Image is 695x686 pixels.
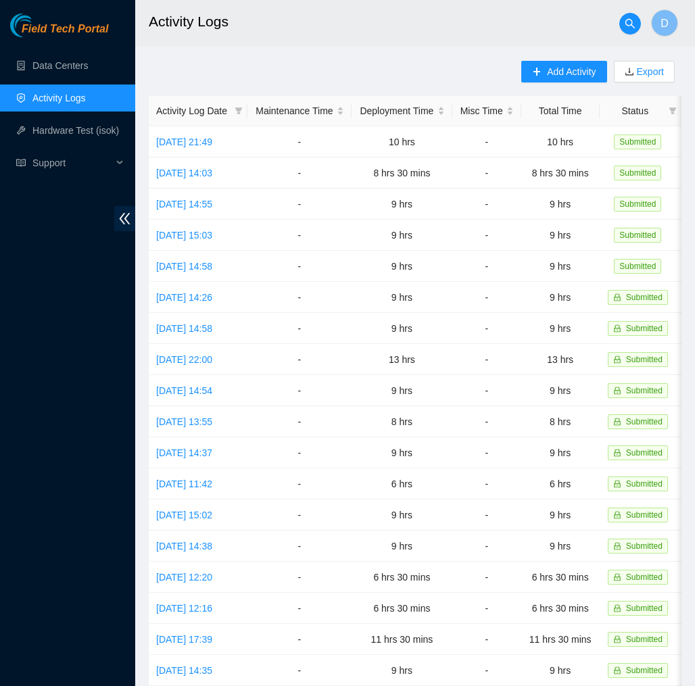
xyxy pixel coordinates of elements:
a: [DATE] 14:03 [156,168,212,178]
a: [DATE] 14:55 [156,199,212,210]
td: - [247,126,352,157]
span: download [625,67,634,78]
a: [DATE] 14:38 [156,541,212,552]
span: plus [532,67,542,78]
a: [DATE] 12:16 [156,603,212,614]
td: - [247,375,352,406]
a: [DATE] 13:55 [156,416,212,427]
td: - [247,593,352,624]
td: - [452,468,521,499]
td: - [247,344,352,375]
td: 6 hrs [521,468,600,499]
td: 9 hrs [352,531,452,562]
span: Submitted [614,166,661,180]
td: - [452,375,521,406]
span: lock [613,480,621,488]
td: 9 hrs [521,531,600,562]
td: 9 hrs [352,375,452,406]
td: 9 hrs [352,437,452,468]
span: lock [613,356,621,364]
span: Activity Log Date [156,103,229,118]
a: [DATE] 15:02 [156,510,212,520]
span: lock [613,666,621,675]
td: - [247,313,352,344]
td: 9 hrs [352,251,452,282]
a: [DATE] 12:20 [156,572,212,583]
span: Submitted [626,541,663,551]
span: Submitted [614,228,661,243]
span: search [620,18,640,29]
td: - [452,624,521,655]
span: double-left [114,206,135,231]
td: 6 hrs 30 mins [352,593,452,624]
a: [DATE] 21:49 [156,137,212,147]
td: 10 hrs [521,126,600,157]
a: Activity Logs [32,93,86,103]
td: - [247,157,352,189]
td: - [452,189,521,220]
span: Add Activity [547,64,596,79]
span: lock [613,573,621,581]
td: 9 hrs [521,655,600,686]
td: - [452,157,521,189]
td: 9 hrs [521,313,600,344]
td: 9 hrs [521,499,600,531]
td: - [247,562,352,593]
td: - [247,531,352,562]
td: - [247,220,352,251]
td: - [452,251,521,282]
td: - [452,126,521,157]
span: Submitted [614,134,661,149]
a: Data Centers [32,60,88,71]
td: - [247,499,352,531]
span: lock [613,635,621,643]
td: 8 hrs 30 mins [521,157,600,189]
td: 8 hrs [521,406,600,437]
span: Submitted [626,604,663,613]
td: 13 hrs [521,344,600,375]
span: Submitted [626,324,663,333]
span: D [661,15,669,32]
td: 8 hrs 30 mins [352,157,452,189]
span: lock [613,418,621,426]
span: Support [32,149,112,176]
td: 8 hrs [352,406,452,437]
td: - [452,531,521,562]
td: - [452,562,521,593]
a: [DATE] 14:35 [156,665,212,676]
td: 9 hrs [352,282,452,313]
a: [DATE] 22:00 [156,354,212,365]
td: - [452,282,521,313]
td: 13 hrs [352,344,452,375]
td: 9 hrs [521,189,600,220]
span: filter [669,107,677,115]
a: Akamai TechnologiesField Tech Portal [10,24,108,42]
td: - [452,437,521,468]
span: lock [613,293,621,301]
span: lock [613,604,621,612]
a: [DATE] 14:37 [156,447,212,458]
td: 9 hrs [521,220,600,251]
td: - [247,282,352,313]
td: 9 hrs [352,313,452,344]
button: D [651,9,678,36]
td: 9 hrs [521,251,600,282]
span: Submitted [614,197,661,212]
td: - [452,655,521,686]
td: 9 hrs [352,189,452,220]
td: 11 hrs 30 mins [521,624,600,655]
td: 9 hrs [521,437,600,468]
a: [DATE] 14:58 [156,323,212,334]
span: filter [666,101,679,121]
span: Submitted [626,448,663,458]
a: Export [634,66,664,77]
td: 10 hrs [352,126,452,157]
td: - [452,499,521,531]
td: - [247,468,352,499]
span: lock [613,511,621,519]
td: - [452,220,521,251]
td: - [247,437,352,468]
img: Akamai Technologies [10,14,68,37]
button: search [619,13,641,34]
a: [DATE] 11:42 [156,479,212,489]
